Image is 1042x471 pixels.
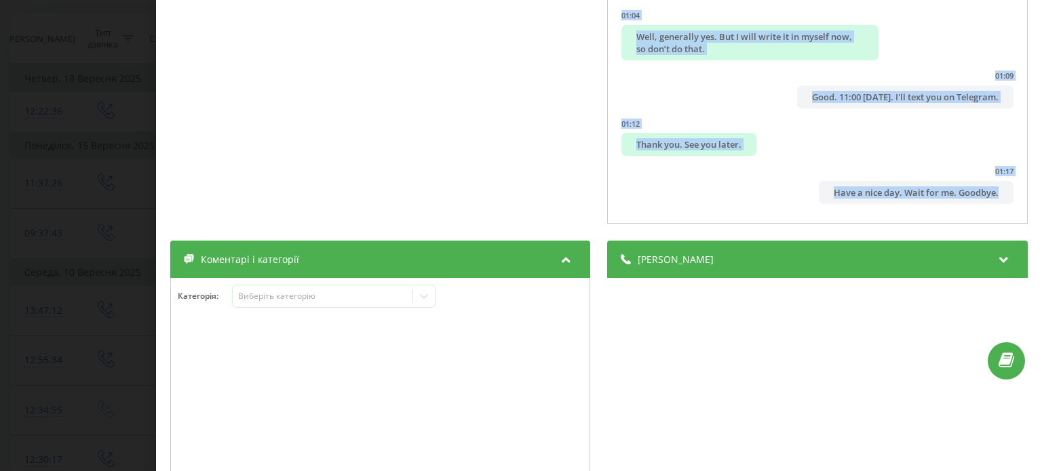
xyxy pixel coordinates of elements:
div: Good. 11:00 [DATE]. I'll text you on Telegram. [797,85,1014,108]
span: [PERSON_NAME] [638,253,714,266]
div: 01:04 [622,10,640,20]
div: 01:12 [622,119,640,129]
div: 01:17 [995,166,1014,176]
span: Коментарі і категорії [201,253,299,266]
div: Виберіть категорію [238,291,408,302]
div: Well, generally yes. But I will write it in myself now, so don’t do that. [622,25,879,60]
div: Have a nice day. Wait for me. Goodbye. [819,181,1014,204]
div: 01:09 [995,70,1014,81]
div: Thank you. See you later. [622,133,757,156]
h4: Категорія : [178,291,232,301]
